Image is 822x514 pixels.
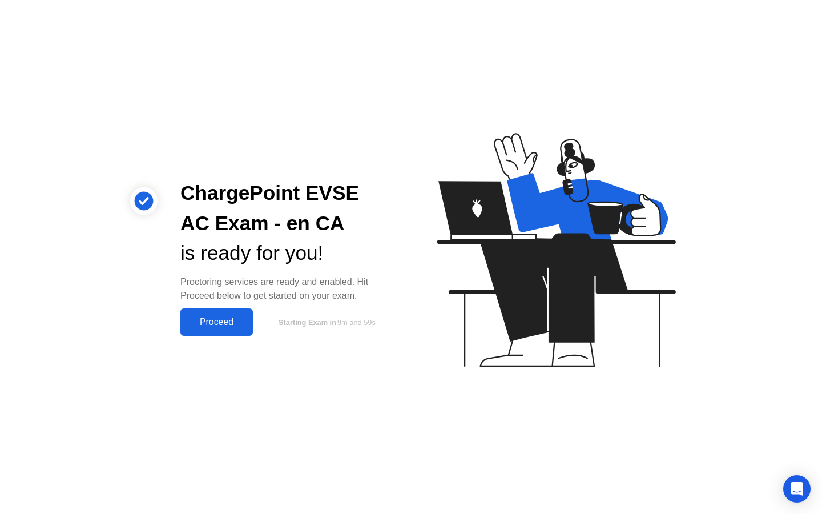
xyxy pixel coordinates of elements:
[337,318,376,327] span: 9m and 59s
[180,308,253,336] button: Proceed
[259,311,393,333] button: Starting Exam in9m and 59s
[180,238,393,268] div: is ready for you!
[180,275,393,303] div: Proctoring services are ready and enabled. Hit Proceed below to get started on your exam.
[783,475,811,503] div: Open Intercom Messenger
[184,317,249,327] div: Proceed
[180,178,393,239] div: ChargePoint EVSE AC Exam - en CA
